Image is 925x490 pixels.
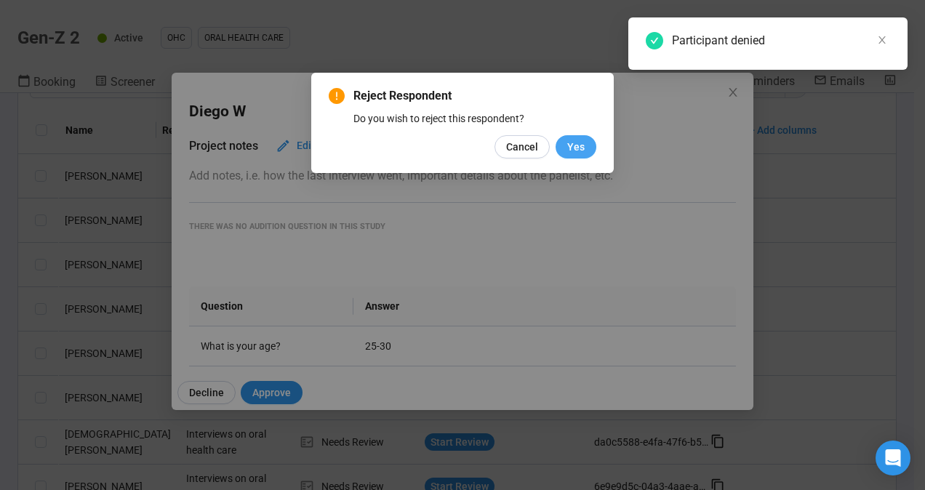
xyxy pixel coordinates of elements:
div: Participant denied [672,32,890,49]
div: Do you wish to reject this respondent? [353,111,596,126]
button: Cancel [494,135,550,158]
span: close [877,35,887,45]
span: Reject Respondent [353,87,596,105]
span: check-circle [646,32,663,49]
span: Yes [567,139,585,155]
span: Cancel [506,139,538,155]
span: exclamation-circle [329,88,345,104]
button: Yes [556,135,596,158]
div: Open Intercom Messenger [876,441,910,475]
